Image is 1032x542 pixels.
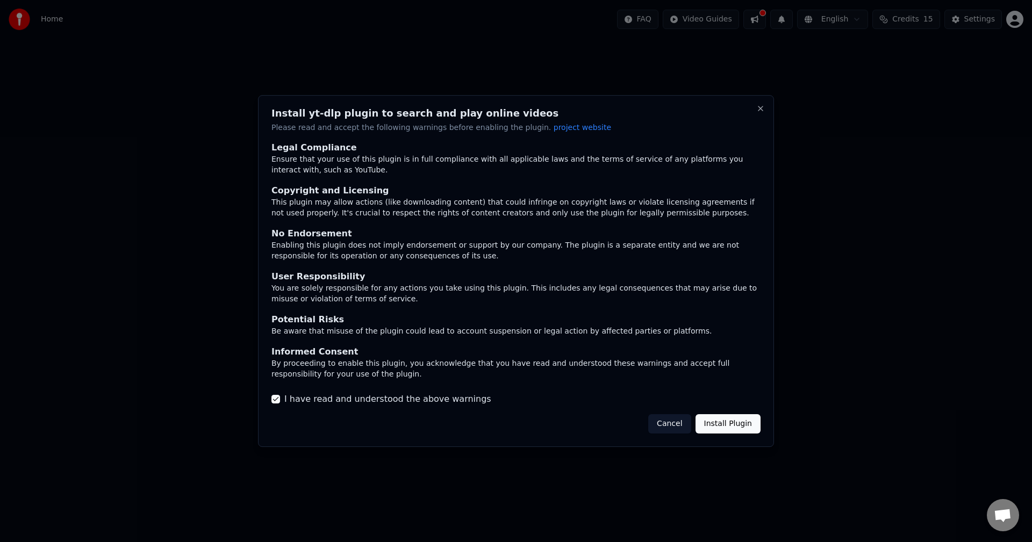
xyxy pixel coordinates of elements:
div: By proceeding to enable this plugin, you acknowledge that you have read and understood these warn... [271,358,761,380]
div: Be aware that misuse of the plugin could lead to account suspension or legal action by affected p... [271,326,761,337]
div: User Responsibility [271,270,761,283]
div: Potential Risks [271,313,761,326]
div: You are solely responsible for any actions you take using this plugin. This includes any legal co... [271,283,761,305]
button: Cancel [648,414,691,433]
button: Install Plugin [696,414,761,433]
p: Please read and accept the following warnings before enabling the plugin. [271,122,761,133]
label: I have read and understood the above warnings [284,393,491,406]
div: Ensure that your use of this plugin is in full compliance with all applicable laws and the terms ... [271,155,761,176]
div: Enabling this plugin does not imply endorsement or support by our company. The plugin is a separa... [271,241,761,262]
span: project website [554,123,611,132]
h2: Install yt-dlp plugin to search and play online videos [271,109,761,118]
div: Informed Consent [271,345,761,358]
div: No Endorsement [271,228,761,241]
div: Copyright and Licensing [271,185,761,198]
div: This plugin may allow actions (like downloading content) that could infringe on copyright laws or... [271,198,761,219]
div: Legal Compliance [271,142,761,155]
